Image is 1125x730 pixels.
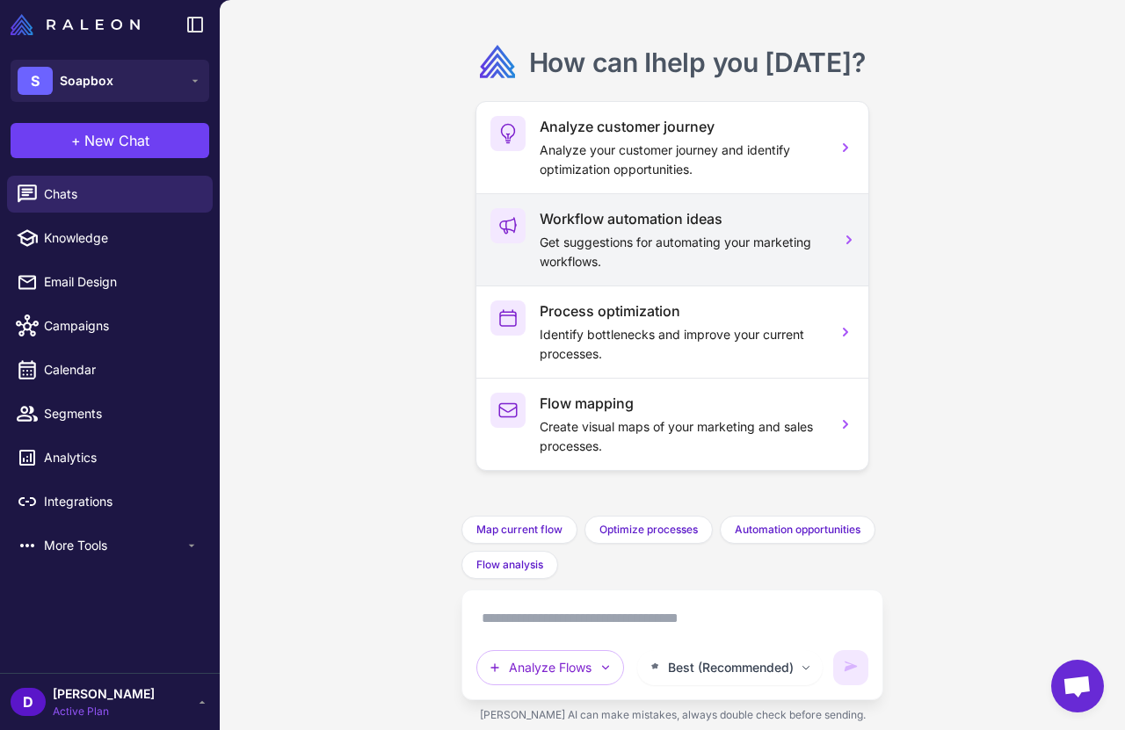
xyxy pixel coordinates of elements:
[44,492,199,511] span: Integrations
[461,516,577,544] button: Map current flow
[540,233,823,271] p: Get suggestions for automating your marketing workflows.
[461,551,558,579] button: Flow analysis
[540,116,823,137] h3: Analyze customer journey
[651,47,852,78] span: help you [DATE]
[7,220,213,257] a: Knowledge
[540,393,823,414] h3: Flow mapping
[84,130,149,151] span: New Chat
[476,650,624,685] button: Analyze Flows
[53,704,155,719] span: Active Plan
[7,264,213,300] a: Email Design
[476,522,562,538] span: Map current flow
[7,176,213,213] a: Chats
[44,448,199,467] span: Analytics
[44,184,199,204] span: Chats
[7,307,213,344] a: Campaigns
[637,650,823,685] button: Best (Recommended)
[7,439,213,476] a: Analytics
[7,395,213,432] a: Segments
[11,14,147,35] a: Raleon Logo
[668,658,794,677] span: Best (Recommended)
[53,684,155,704] span: [PERSON_NAME]
[599,522,698,538] span: Optimize processes
[529,45,866,80] h2: How can I ?
[11,60,209,102] button: SSoapbox
[540,208,823,229] h3: Workflow automation ideas
[11,688,46,716] div: D
[720,516,875,544] button: Automation opportunities
[540,325,823,364] p: Identify bottlenecks and improve your current processes.
[11,123,209,158] button: +New Chat
[7,351,213,388] a: Calendar
[44,272,199,292] span: Email Design
[71,130,81,151] span: +
[44,316,199,336] span: Campaigns
[44,536,185,555] span: More Tools
[476,557,543,573] span: Flow analysis
[44,404,199,423] span: Segments
[7,483,213,520] a: Integrations
[540,417,823,456] p: Create visual maps of your marketing and sales processes.
[11,14,140,35] img: Raleon Logo
[44,228,199,248] span: Knowledge
[735,522,860,538] span: Automation opportunities
[1051,660,1104,712] div: Open chat
[60,71,113,90] span: Soapbox
[540,300,823,322] h3: Process optimization
[18,67,53,95] div: S
[540,141,823,179] p: Analyze your customer journey and identify optimization opportunities.
[461,700,883,730] div: [PERSON_NAME] AI can make mistakes, always double check before sending.
[44,360,199,379] span: Calendar
[584,516,713,544] button: Optimize processes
